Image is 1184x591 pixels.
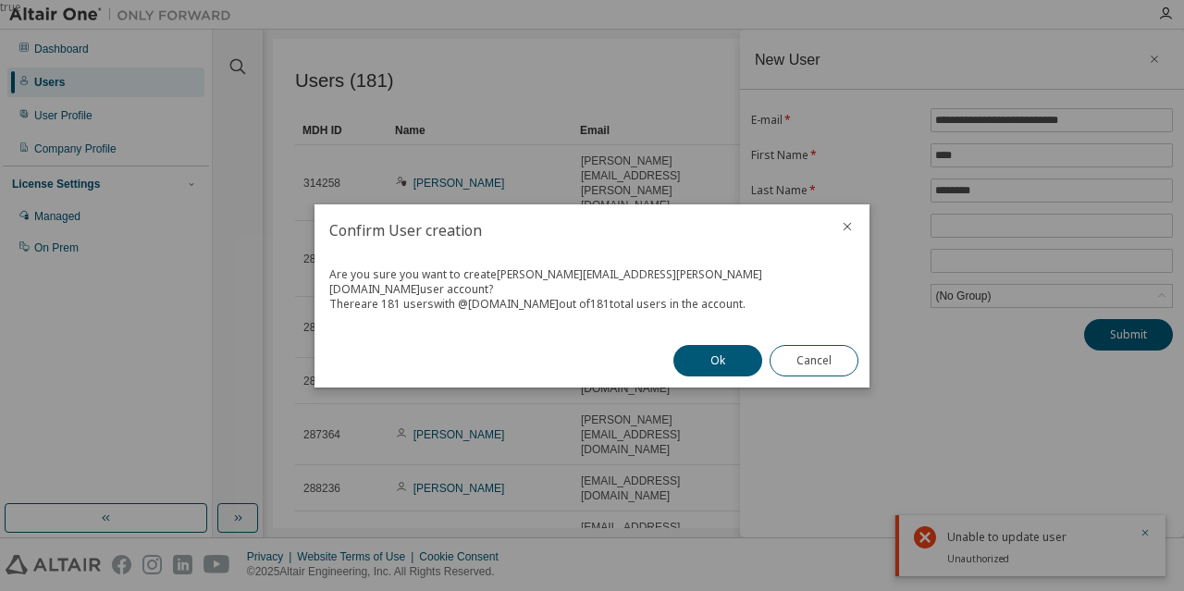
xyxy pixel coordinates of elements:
button: close [840,219,855,234]
div: There are 181 users with @ [DOMAIN_NAME] out of 181 total users in the account. [329,297,855,312]
div: Are you sure you want to create [PERSON_NAME][EMAIL_ADDRESS][PERSON_NAME][DOMAIN_NAME] user account? [329,267,855,297]
button: Cancel [770,345,858,376]
button: Ok [673,345,762,376]
h2: Confirm User creation [314,204,825,256]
